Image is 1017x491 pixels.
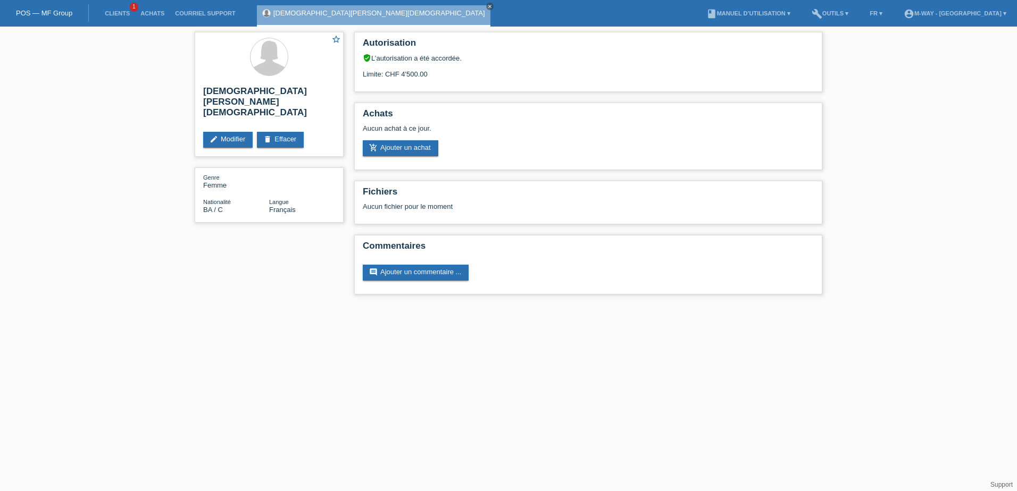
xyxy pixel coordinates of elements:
[363,241,814,257] h2: Commentaires
[363,38,814,54] h2: Autorisation
[203,132,253,148] a: editModifier
[990,481,1013,488] a: Support
[898,10,1012,16] a: account_circlem-way - [GEOGRAPHIC_DATA] ▾
[203,86,335,123] h2: [DEMOGRAPHIC_DATA][PERSON_NAME][DEMOGRAPHIC_DATA]
[269,199,289,205] span: Langue
[487,4,493,9] i: close
[363,202,688,210] div: Aucun fichier pour le moment
[130,3,138,12] span: 1
[331,35,341,44] i: star_border
[269,206,296,214] span: Français
[701,10,796,16] a: bookManuel d’utilisation ▾
[363,54,814,62] div: L’autorisation a été accordée.
[273,9,485,17] a: [DEMOGRAPHIC_DATA][PERSON_NAME][DEMOGRAPHIC_DATA]
[363,124,814,140] div: Aucun achat à ce jour.
[369,143,378,152] i: add_shopping_cart
[203,199,231,205] span: Nationalité
[16,9,72,17] a: POS — MF Group
[170,10,240,16] a: Courriel Support
[99,10,135,16] a: Clients
[263,135,272,143] i: delete
[363,265,469,281] a: commentAjouter un commentaire ...
[706,9,717,19] i: book
[363,140,438,156] a: add_shopping_cartAjouter un achat
[363,108,814,124] h2: Achats
[203,206,223,214] span: Bosnie-Herzégovine / C / 06.09.2004
[135,10,170,16] a: Achats
[257,132,304,148] a: deleteEffacer
[369,268,378,276] i: comment
[363,62,814,78] div: Limite: CHF 4'500.00
[904,9,914,19] i: account_circle
[363,187,814,202] h2: Fichiers
[806,10,854,16] a: buildOutils ▾
[812,9,822,19] i: build
[864,10,888,16] a: FR ▾
[203,173,269,189] div: Femme
[486,3,494,10] a: close
[331,35,341,46] a: star_border
[210,135,218,143] i: edit
[203,174,220,181] span: Genre
[363,54,371,62] i: verified_user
